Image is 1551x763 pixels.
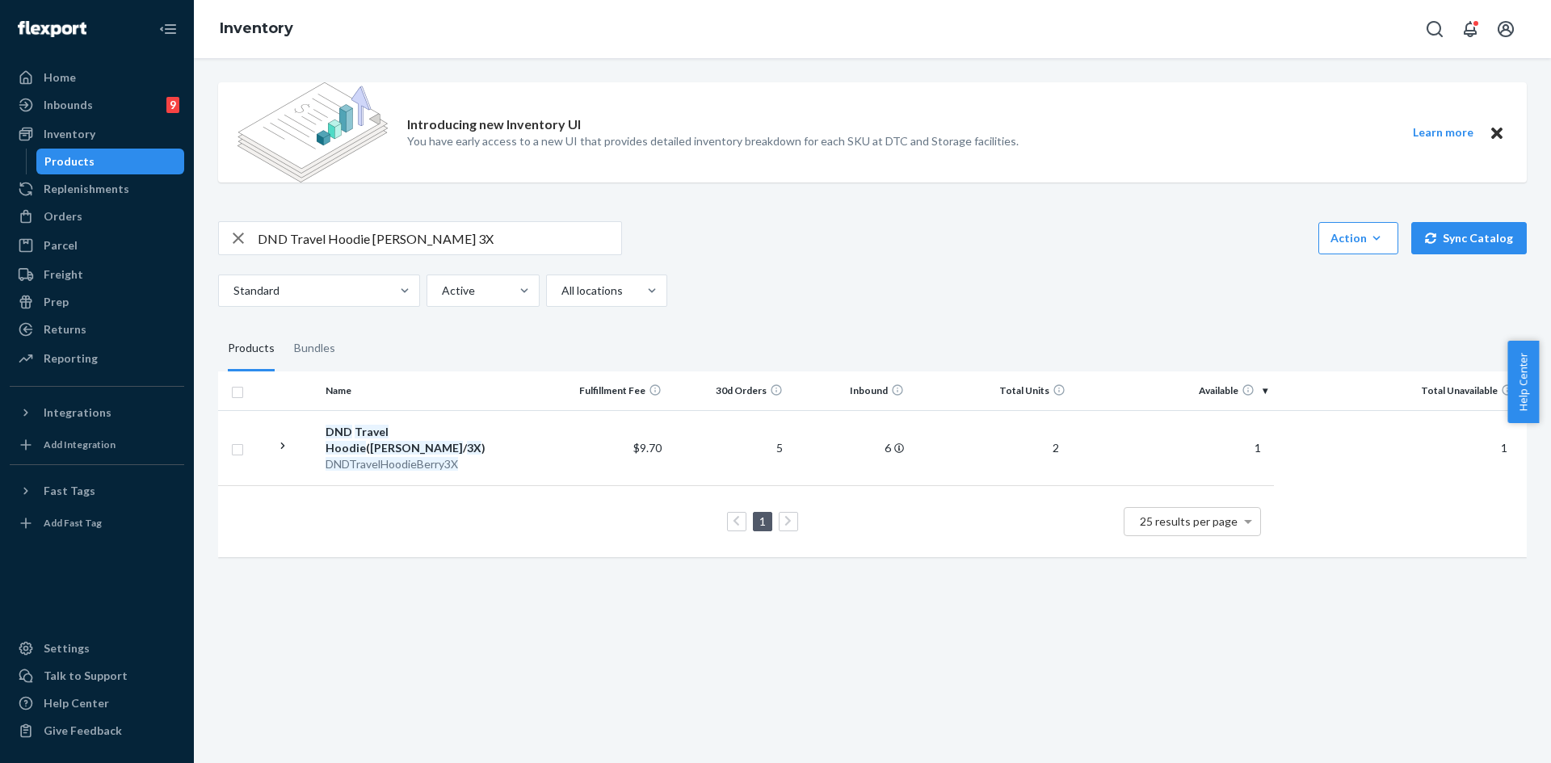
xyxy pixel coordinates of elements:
div: Bundles [294,326,335,371]
p: You have early access to a new UI that provides detailed inventory breakdown for each SKU at DTC ... [407,133,1019,149]
div: Freight [44,266,83,283]
button: Fast Tags [10,478,184,504]
td: 6 [789,410,910,485]
div: Give Feedback [44,723,122,739]
th: Fulfillment Fee [547,371,668,410]
span: 2 [1046,441,1066,455]
div: Products [44,153,95,170]
em: DNDTravelHoodieBerry3X [326,457,458,471]
button: Help Center [1507,341,1539,423]
button: Open Search Box [1419,13,1451,45]
div: Talk to Support [44,668,128,684]
a: Orders [10,203,184,229]
a: Reporting [10,346,184,371]
div: Integrations [44,405,111,421]
a: Replenishments [10,176,184,202]
em: Hoodie [326,441,366,455]
a: Add Integration [10,432,184,458]
span: 25 results per page [1140,514,1238,528]
th: Available [1072,371,1274,410]
div: Returns [44,321,86,337]
a: Prep [10,289,184,315]
img: new-reports-banner-icon.82668bd98b6a51aee86340f2a7b77ae3.png [237,82,388,182]
a: Add Fast Tag [10,510,184,536]
p: Introducing new Inventory UI [407,115,581,134]
a: Settings [10,635,184,661]
button: Action [1318,222,1398,254]
input: Search inventory by name or sku [258,222,621,254]
em: [PERSON_NAME] [370,441,463,455]
td: 5 [668,410,789,485]
a: Talk to Support [10,663,184,689]
img: Flexport logo [18,21,86,37]
button: Sync Catalog [1411,222,1527,254]
a: Inbounds9 [10,92,184,118]
div: Products [228,326,275,371]
button: Integrations [10,400,184,426]
th: Total Units [910,371,1072,410]
th: Name [319,371,546,410]
a: Inventory [220,19,293,37]
div: Settings [44,640,90,656]
button: Give Feedback [10,718,184,744]
div: Inventory [44,126,95,142]
span: $9.70 [633,441,662,455]
div: Help Center [44,695,109,711]
div: Reporting [44,350,98,367]
button: Learn more [1402,123,1483,143]
a: Returns [10,317,184,342]
button: Open account menu [1490,13,1522,45]
a: Inventory [10,121,184,147]
a: Home [10,65,184,90]
th: Total Unavailable [1274,371,1527,410]
input: Active [440,283,442,299]
div: Orders [44,208,82,224]
div: Action [1330,230,1386,246]
div: 9 [166,97,179,113]
input: Standard [232,283,233,299]
button: Open notifications [1454,13,1486,45]
th: Inbound [789,371,910,410]
div: Home [44,69,76,86]
span: 1 [1248,441,1267,455]
div: Replenishments [44,181,129,197]
em: 3X [467,441,481,455]
a: Freight [10,262,184,287]
th: 30d Orders [668,371,789,410]
a: Help Center [10,690,184,716]
div: Add Integration [44,438,116,451]
em: DND [326,425,352,438]
span: 1 [1494,441,1514,455]
em: Travel [355,425,389,438]
a: Products [36,149,185,174]
div: ( / ) [326,424,540,456]
input: All locations [560,283,561,299]
button: Close Navigation [152,13,184,45]
div: Parcel [44,237,78,254]
ol: breadcrumbs [207,6,306,52]
a: Page 1 is your current page [756,514,769,528]
a: Parcel [10,233,184,258]
div: Prep [44,294,69,310]
div: Add Fast Tag [44,516,102,530]
button: Close [1486,123,1507,143]
div: Inbounds [44,97,93,113]
div: Fast Tags [44,483,95,499]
